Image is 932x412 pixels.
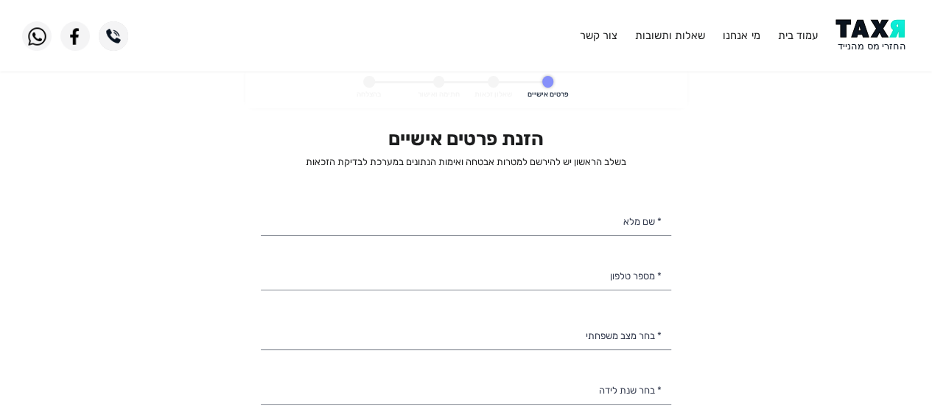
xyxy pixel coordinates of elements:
p: בשלב הראשון יש להירשם למטרות אבטחה ואימות הנתונים במערכת לבדיקת הזכאות [261,156,671,169]
span: בהצלחה [357,89,381,99]
span: שאלון זכאות [474,89,512,99]
span: פרטים אישיים [521,89,575,99]
h2: הזנת פרטים אישיים [261,128,671,150]
img: Logo [835,19,910,52]
img: Phone [99,21,128,51]
span: חתימה ואישור [418,89,460,99]
a: שאלות ותשובות [635,29,705,42]
a: צור קשר [579,29,617,42]
img: Facebook [60,21,90,51]
img: WhatsApp [22,21,52,51]
a: עמוד בית [778,29,818,42]
a: מי אנחנו [723,29,760,42]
